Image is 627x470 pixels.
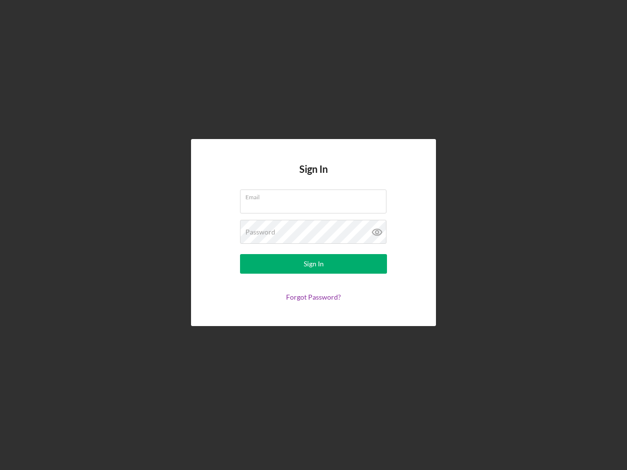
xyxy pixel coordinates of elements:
[245,228,275,236] label: Password
[245,190,386,201] label: Email
[286,293,341,301] a: Forgot Password?
[240,254,387,274] button: Sign In
[304,254,324,274] div: Sign In
[299,164,328,189] h4: Sign In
